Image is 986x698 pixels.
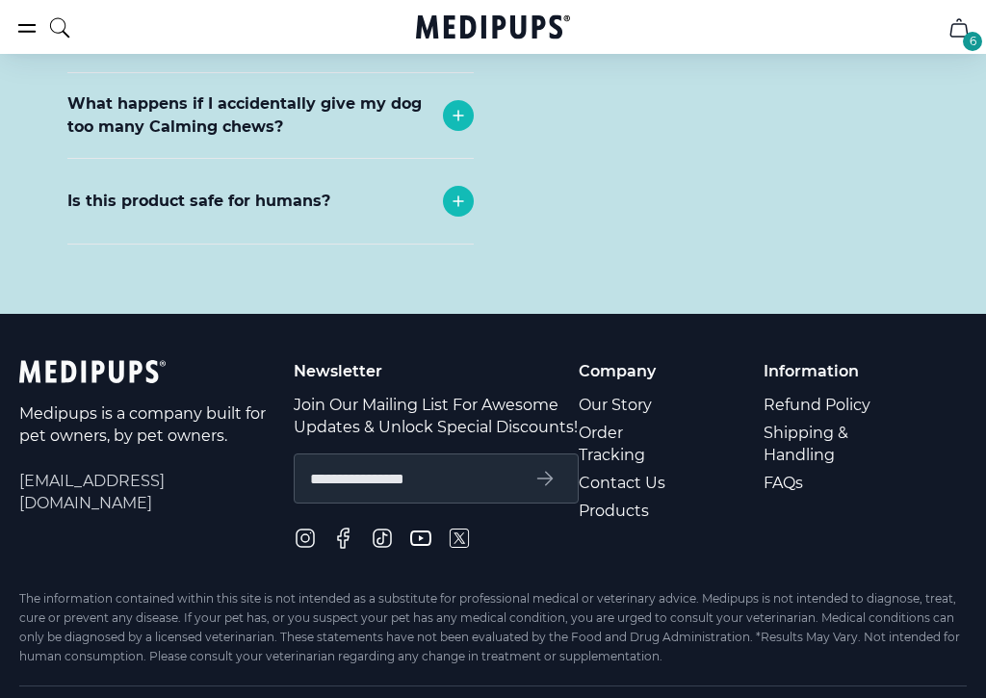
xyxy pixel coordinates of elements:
[67,158,474,289] div: Please see a veterinarian as soon as possible if you accidentally give too many. If you’re unsure...
[963,32,982,51] div: 6
[67,72,474,157] div: Beef Flavored: Our chews will leave your pup begging for MORE!
[936,5,982,51] button: cart
[764,469,923,497] a: FAQs
[19,589,967,666] div: The information contained within this site is not intended as a substitute for professional medic...
[67,190,330,213] p: Is this product safe for humans?
[48,4,71,52] button: search
[764,360,923,382] p: Information
[579,469,694,497] a: Contact Us
[579,391,694,419] a: Our Story
[579,360,694,382] p: Company
[579,497,694,525] a: Products
[67,244,474,351] div: All our products are intended to be consumed by dogs and are not safe for human consumption. Plea...
[19,402,270,447] p: Medipups is a company built for pet owners, by pet owners.
[764,419,923,469] a: Shipping & Handling
[294,360,580,382] p: Newsletter
[579,419,694,469] a: Order Tracking
[764,391,923,419] a: Refund Policy
[67,92,433,139] p: What happens if I accidentally give my dog too many Calming chews?
[294,394,580,438] p: Join Our Mailing List For Awesome Updates & Unlock Special Discounts!
[416,13,570,45] a: Medipups
[19,470,294,514] span: [EMAIL_ADDRESS][DOMAIN_NAME]
[15,16,39,39] button: burger-menu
